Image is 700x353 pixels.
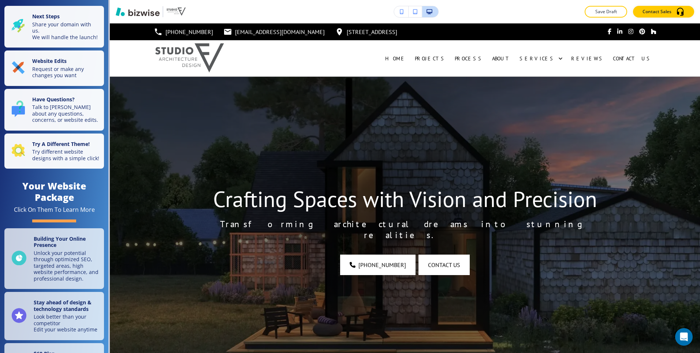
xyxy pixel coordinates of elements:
p: Share your domain with us. We will handle the launch! [32,21,100,41]
strong: Next Steps [32,13,60,20]
div: Click On Them To Learn More [14,206,95,214]
p: Process [455,55,483,62]
a: Building Your Online PresenceUnlock your potential through optimized SEO, targeted areas, high we... [4,228,104,289]
a: Stay ahead of design & technology standardsLook better than your competitorEdit your website anytime [4,292,104,340]
a: [PHONE_NUMBER] [154,26,213,37]
strong: Stay ahead of design & technology standards [34,299,92,312]
p: Look better than your competitor Edit your website anytime [34,313,100,333]
button: Website EditsRequest or make any changes you want [4,50,104,86]
img: Bizwise Logo [116,7,160,16]
p: Reviews [571,55,604,62]
p: Try different website designs with a simple click! [32,149,100,161]
button: Have Questions?Talk to [PERSON_NAME] about any questions, concerns, or website edits. [4,89,104,131]
span: contact us [428,260,460,269]
p: Save Draft [594,8,618,15]
p: Crafting Spaces with Vision and Precision [196,186,614,212]
p: Projects [415,55,446,62]
button: Next StepsShare your domain with us.We will handle the launch! [4,6,104,48]
button: Try A Different Theme!Try different website designs with a simple click! [4,134,104,169]
strong: Try A Different Theme! [32,140,90,147]
p: [PHONE_NUMBER] [165,26,213,37]
p: Request or make any changes you want [32,66,100,79]
p: Contact Sales [643,8,671,15]
button: Contact Sales [633,6,694,18]
h4: Your Website Package [4,180,104,203]
p: Contact Us [613,55,652,62]
p: Home [385,55,406,62]
p: About [492,55,511,62]
p: Unlock your potential through optimized SEO, targeted areas, high website performance, and profes... [34,250,100,282]
strong: Website Edits [32,57,67,64]
img: Your Logo [166,7,186,16]
div: Open Intercom Messenger [675,328,693,346]
a: [STREET_ADDRESS] [335,26,397,37]
p: [EMAIL_ADDRESS][DOMAIN_NAME] [235,26,325,37]
a: [PHONE_NUMBER] [340,255,416,275]
p: Transforming architectural dreams into stunning realities. [196,219,614,241]
p: Services [520,55,555,62]
img: Studio-FV [154,43,225,74]
strong: Building Your Online Presence [34,235,86,249]
button: contact us [418,255,470,275]
p: Talk to [PERSON_NAME] about any questions, concerns, or website edits. [32,104,100,123]
p: [STREET_ADDRESS] [347,26,397,37]
a: [EMAIL_ADDRESS][DOMAIN_NAME] [223,26,325,37]
strong: Have Questions? [32,96,75,103]
button: Save Draft [585,6,627,18]
span: [PHONE_NUMBER] [358,260,406,269]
